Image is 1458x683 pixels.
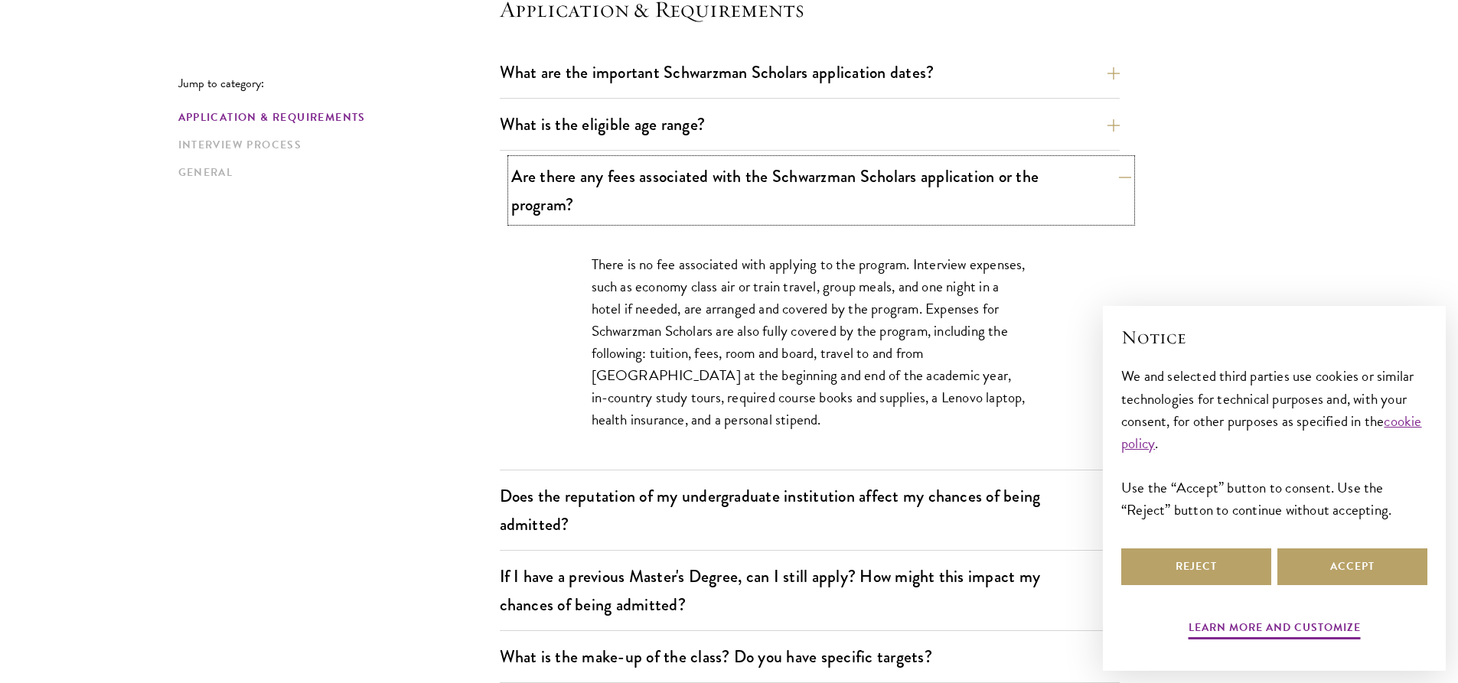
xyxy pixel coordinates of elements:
[511,159,1131,222] button: Are there any fees associated with the Schwarzman Scholars application or the program?
[1121,365,1427,520] div: We and selected third parties use cookies or similar technologies for technical purposes and, wit...
[178,137,491,153] a: Interview Process
[178,76,500,90] p: Jump to category:
[500,55,1120,89] button: What are the important Schwarzman Scholars application dates?
[500,559,1120,622] button: If I have a previous Master's Degree, can I still apply? How might this impact my chances of bein...
[500,639,1120,674] button: What is the make-up of the class? Do you have specific targets?
[178,164,491,181] a: General
[1121,324,1427,350] h2: Notice
[1277,548,1427,585] button: Accept
[1121,548,1271,585] button: Reject
[178,109,491,125] a: Application & Requirements
[500,107,1120,141] button: What is the eligible age range?
[1189,618,1361,642] button: Learn more and customize
[500,479,1120,542] button: Does the reputation of my undergraduate institution affect my chances of being admitted?
[592,253,1028,431] p: There is no fee associated with applying to the program. Interview expenses, such as economy clas...
[1121,410,1422,454] a: cookie policy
